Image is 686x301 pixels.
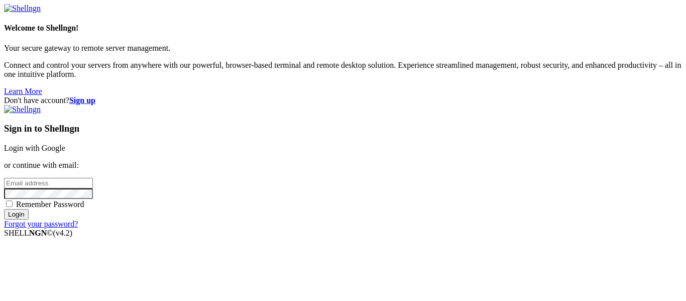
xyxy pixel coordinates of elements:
span: SHELL © [4,229,72,237]
img: Shellngn [4,4,41,13]
h3: Sign in to Shellngn [4,123,682,134]
input: Email address [4,178,93,188]
a: Forgot your password? [4,220,78,228]
p: Your secure gateway to remote server management. [4,44,682,53]
b: NGN [29,229,47,237]
p: Connect and control your servers from anywhere with our powerful, browser-based terminal and remo... [4,61,682,79]
span: Remember Password [16,200,84,209]
a: Learn More [4,87,42,95]
div: Don't have account? [4,96,682,105]
span: 4.2.0 [53,229,73,237]
input: Login [4,209,29,220]
h4: Welcome to Shellngn! [4,24,682,33]
img: Shellngn [4,105,41,114]
a: Login with Google [4,144,65,152]
input: Remember Password [6,200,13,207]
a: Sign up [69,96,95,105]
p: or continue with email: [4,161,682,170]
